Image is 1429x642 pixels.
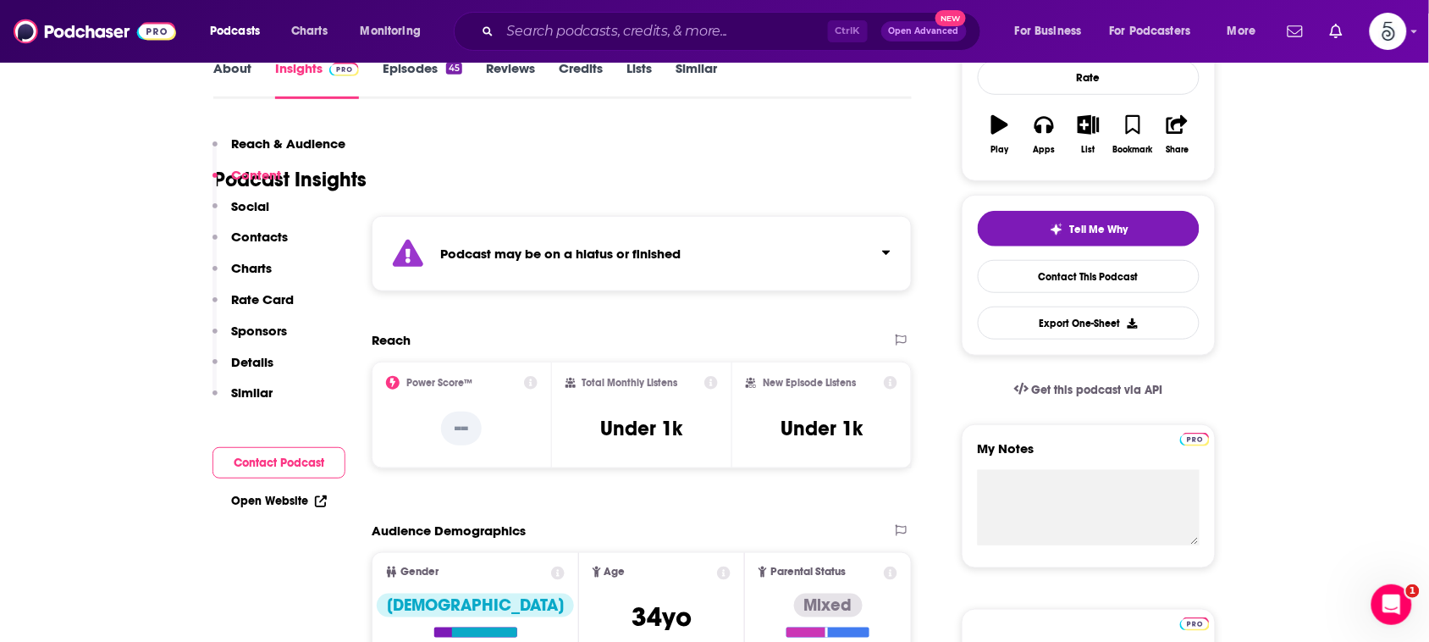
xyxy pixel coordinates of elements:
button: open menu [198,18,282,45]
img: Podchaser Pro [329,63,359,76]
button: Share [1156,104,1200,165]
button: open menu [1216,18,1277,45]
h2: Reach [372,332,411,348]
span: Podcasts [210,19,260,43]
button: List [1067,104,1111,165]
h2: Total Monthly Listens [582,377,678,389]
img: Podchaser Pro [1180,433,1210,446]
div: Share [1166,145,1189,155]
div: Rate [978,60,1200,95]
p: Similar [231,385,273,401]
a: Episodes45 [383,60,462,99]
span: Charts [291,19,328,43]
h3: Under 1k [781,416,863,441]
button: Reach & Audience [212,136,345,167]
input: Search podcasts, credits, & more... [500,18,828,45]
img: Podchaser Pro [1180,617,1210,631]
button: Contact Podcast [212,447,345,479]
a: Reviews [486,60,535,99]
p: Charts [231,260,272,276]
span: Gender [400,567,439,578]
a: Show notifications dropdown [1281,17,1310,46]
a: Credits [559,60,603,99]
p: Sponsors [231,323,287,339]
div: Play [991,145,1009,155]
a: Show notifications dropdown [1323,17,1349,46]
iframe: Intercom live chat [1371,584,1412,625]
button: open menu [349,18,443,45]
span: 34 yo [632,600,692,634]
button: Open AdvancedNew [881,21,967,42]
span: New [935,10,966,26]
div: Apps [1034,145,1056,155]
button: Social [212,198,269,230]
span: Open Advanced [889,27,959,36]
p: Social [231,198,269,214]
span: Monitoring [361,19,421,43]
a: Pro website [1180,615,1210,631]
div: Search podcasts, credits, & more... [470,12,997,51]
section: Click to expand status details [372,216,912,291]
h2: Audience Demographics [372,523,526,539]
a: About [213,60,251,99]
h2: Power Score™ [406,377,472,389]
span: For Business [1015,19,1082,43]
button: Similar [212,385,273,416]
a: Pro website [1180,430,1210,446]
div: [DEMOGRAPHIC_DATA] [377,594,574,617]
button: Sponsors [212,323,287,354]
span: Parental Status [770,567,846,578]
span: Logged in as Spiral5-G2 [1370,13,1407,50]
button: Export One-Sheet [978,307,1200,340]
button: Details [212,354,273,385]
button: Play [978,104,1022,165]
span: Ctrl K [828,20,868,42]
div: Bookmark [1113,145,1153,155]
h2: New Episode Listens [763,377,856,389]
div: Mixed [794,594,863,617]
button: Rate Card [212,291,294,323]
button: Content [212,167,281,198]
button: Contacts [212,229,288,260]
div: List [1082,145,1095,155]
p: -- [441,412,482,446]
button: Apps [1022,104,1066,165]
span: Tell Me Why [1070,223,1128,236]
span: For Podcasters [1110,19,1191,43]
p: Content [231,167,281,183]
a: InsightsPodchaser Pro [275,60,359,99]
span: 1 [1406,584,1420,598]
a: Get this podcast via API [1001,369,1177,411]
button: Charts [212,260,272,291]
strong: Podcast may be on a hiatus or finished [440,246,681,262]
button: Show profile menu [1370,13,1407,50]
label: My Notes [978,440,1200,470]
a: Charts [280,18,338,45]
span: Get this podcast via API [1032,383,1163,397]
button: open menu [1003,18,1103,45]
a: Contact This Podcast [978,260,1200,293]
img: Podchaser - Follow, Share and Rate Podcasts [14,15,176,47]
h3: Under 1k [600,416,682,441]
div: 45 [446,63,462,75]
img: tell me why sparkle [1050,223,1063,236]
button: open menu [1099,18,1216,45]
p: Rate Card [231,291,294,307]
p: Reach & Audience [231,136,345,152]
span: Age [604,567,626,578]
button: tell me why sparkleTell Me Why [978,211,1200,246]
p: Contacts [231,229,288,245]
p: Details [231,354,273,370]
a: Similar [676,60,717,99]
a: Open Website [231,494,327,508]
span: More [1228,19,1256,43]
img: User Profile [1370,13,1407,50]
button: Bookmark [1111,104,1155,165]
a: Lists [626,60,652,99]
